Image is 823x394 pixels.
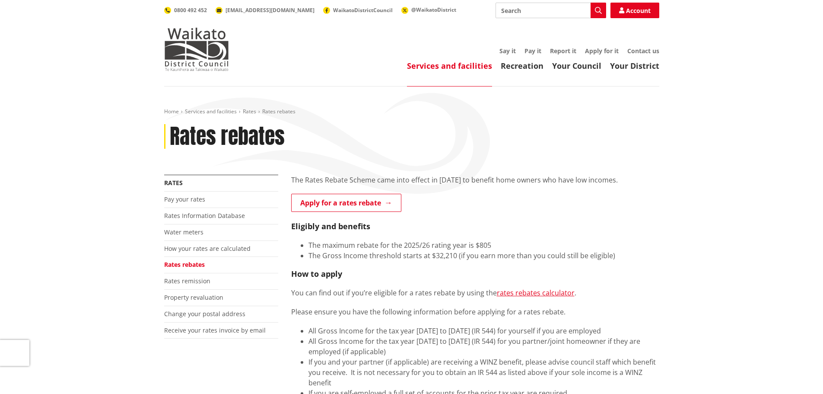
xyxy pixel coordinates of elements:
[164,108,179,115] a: Home
[291,269,342,279] strong: How to apply
[164,211,245,220] a: Rates Information Database
[411,6,456,13] span: @WaikatoDistrict
[497,288,575,298] a: rates rebates calculator
[501,61,543,71] a: Recreation
[552,61,601,71] a: Your Council
[524,47,541,55] a: Pay it
[585,47,619,55] a: Apply for it
[164,260,205,269] a: Rates rebates
[164,108,659,115] nav: breadcrumb
[496,3,606,18] input: Search input
[291,175,659,185] p: The Rates Rebate Scheme came into effect in [DATE] to benefit home owners who have low incomes.
[323,6,393,14] a: WaikatoDistrictCouncil
[550,47,576,55] a: Report it
[164,310,245,318] a: Change your postal address
[185,108,237,115] a: Services and facilities
[627,47,659,55] a: Contact us
[164,326,266,334] a: Receive your rates invoice by email
[291,194,401,212] a: Apply for a rates rebate
[164,244,251,253] a: How your rates are calculated
[164,6,207,14] a: 0800 492 452
[499,47,516,55] a: Say it
[308,336,659,357] li: All Gross Income for the tax year [DATE] to [DATE] (IR 544) for you partner/joint homeowner if th...
[170,124,285,149] h1: Rates rebates
[407,61,492,71] a: Services and facilities
[164,195,205,203] a: Pay your rates
[216,6,315,14] a: [EMAIL_ADDRESS][DOMAIN_NAME]
[164,179,183,187] a: Rates
[308,250,659,261] li: The Gross Income threshold starts at $32,210 (if you earn more than you could still be eligible)
[164,28,229,71] img: Waikato District Council - Te Kaunihera aa Takiwaa o Waikato
[291,307,659,317] p: Please ensure you have the following information before applying for a rates rebate.
[243,108,256,115] a: Rates
[262,108,296,115] span: Rates rebates
[291,221,370,231] strong: Eligibly and benefits
[291,288,659,298] p: You can find out if you’re eligible for a rates rebate by using the .
[164,228,203,236] a: Water meters
[308,357,659,388] li: If you and your partner (if applicable) are receiving a WINZ benefit, please advise council staff...
[164,293,223,301] a: Property revaluation
[164,277,210,285] a: Rates remission
[401,6,456,13] a: @WaikatoDistrict
[174,6,207,14] span: 0800 492 452
[226,6,315,14] span: [EMAIL_ADDRESS][DOMAIN_NAME]
[308,240,659,250] li: The maximum rebate for the 2025/26 rating year is $805
[308,326,659,336] li: All Gross Income for the tax year [DATE] to [DATE] (IR 544) for yourself if you are employed
[610,3,659,18] a: Account
[333,6,393,14] span: WaikatoDistrictCouncil
[610,61,659,71] a: Your District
